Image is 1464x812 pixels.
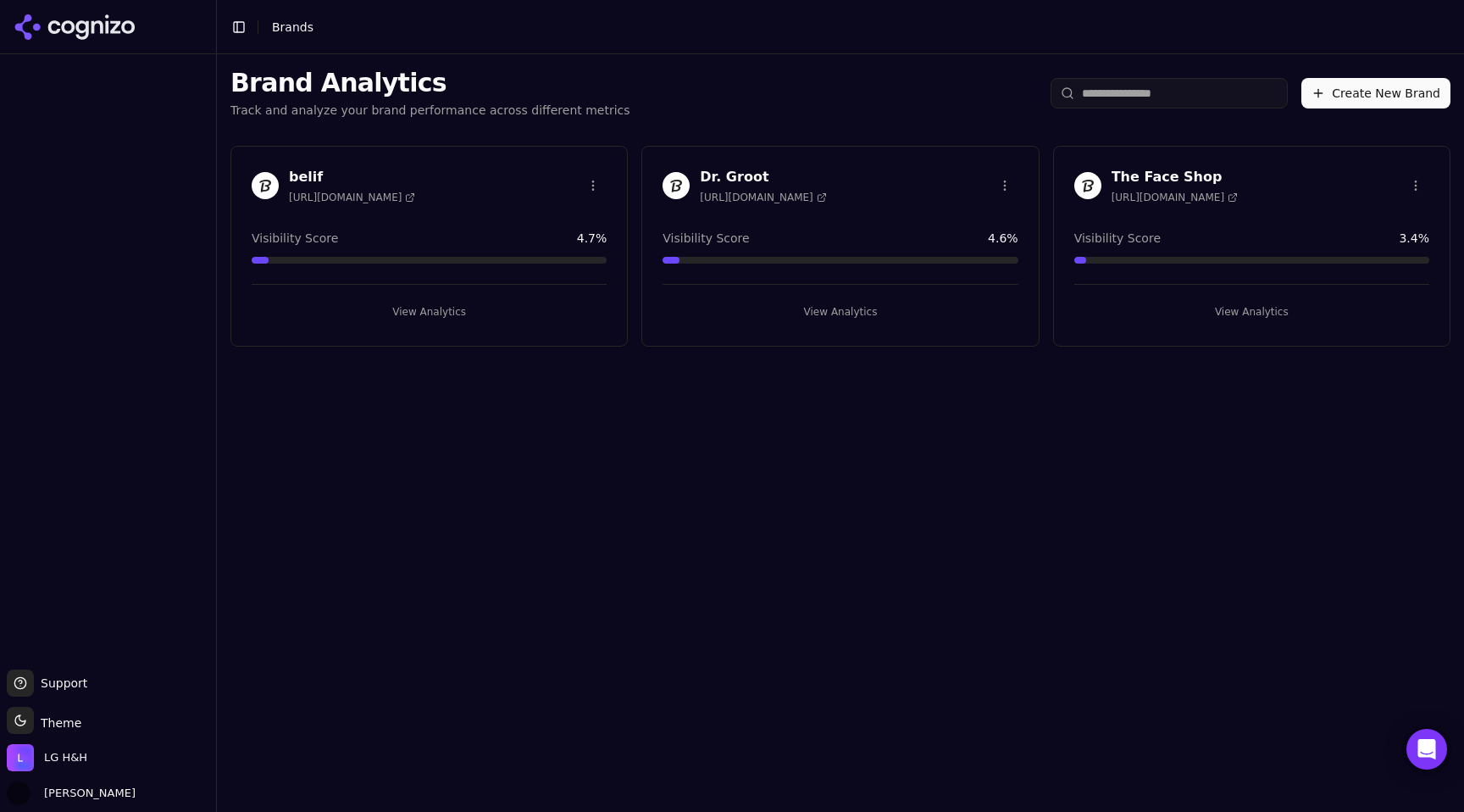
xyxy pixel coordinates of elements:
[663,298,1018,325] button: View Analytics
[252,298,607,325] button: View Analytics
[1399,230,1429,247] span: 3.4 %
[272,20,313,34] span: Brands
[252,172,279,199] img: belif
[700,191,826,204] span: [URL][DOMAIN_NAME]
[289,191,415,204] span: [URL][DOMAIN_NAME]
[1074,172,1101,199] img: The Face Shop
[1112,191,1238,204] span: [URL][DOMAIN_NAME]
[700,167,826,187] h3: Dr. Groot
[1301,78,1450,108] button: Create New Brand
[230,68,630,98] h1: Brand Analytics
[34,716,81,730] span: Theme
[7,781,30,805] img: Yaroslav Mynchenko
[663,230,749,247] span: Visibility Score
[1074,230,1161,247] span: Visibility Score
[230,102,630,119] p: Track and analyze your brand performance across different metrics
[289,167,415,187] h3: belif
[34,675,87,692] span: Support
[1074,298,1429,325] button: View Analytics
[37,786,136,801] span: [PERSON_NAME]
[1112,167,1238,187] h3: The Face Shop
[7,744,87,771] button: Open organization switcher
[252,230,338,247] span: Visibility Score
[7,744,34,771] img: LG H&H
[7,781,136,805] button: Open user button
[1406,729,1447,770] div: Open Intercom Messenger
[577,230,607,247] span: 4.7 %
[988,230,1018,247] span: 4.6 %
[272,19,313,36] nav: breadcrumb
[44,750,87,765] span: LG H&H
[663,172,690,199] img: Dr. Groot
